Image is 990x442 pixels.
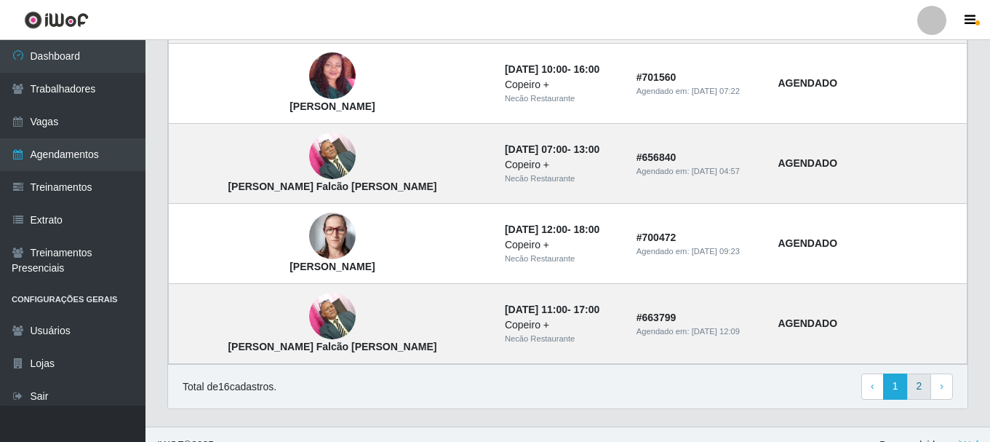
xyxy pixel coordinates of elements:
[505,304,567,315] time: [DATE] 11:00
[505,63,567,75] time: [DATE] 10:00
[183,379,276,395] p: Total de 16 cadastros.
[778,317,837,329] strong: AGENDADO
[309,285,356,347] img: Averaldo da Costa Falcão Oliveira
[692,87,740,95] time: [DATE] 07:22
[574,224,600,235] time: 18:00
[692,167,740,175] time: [DATE] 04:57
[692,327,740,336] time: [DATE] 12:09
[505,143,567,155] time: [DATE] 07:00
[692,247,740,256] time: [DATE] 09:23
[228,181,436,192] strong: [PERSON_NAME] Falcão [PERSON_NAME]
[930,374,953,400] a: Next
[778,237,837,249] strong: AGENDADO
[636,85,761,98] div: Agendado em:
[574,143,600,155] time: 13:00
[883,374,908,400] a: 1
[309,125,356,187] img: Averaldo da Costa Falcão Oliveira
[309,213,356,259] img: Ester Moreira da Silva
[505,63,599,75] strong: -
[778,157,837,169] strong: AGENDADO
[505,92,619,105] div: Necão Restaurante
[505,253,619,265] div: Necão Restaurante
[636,245,761,258] div: Agendado em:
[228,341,436,352] strong: [PERSON_NAME] Falcão [PERSON_NAME]
[636,165,761,178] div: Agendado em:
[505,317,619,333] div: Copeiro +
[636,232,676,243] strong: # 700472
[861,374,953,400] nav: pagination
[505,224,567,235] time: [DATE] 12:00
[309,28,356,125] img: Telma Maria Da Silva
[907,374,932,400] a: 2
[505,173,619,185] div: Necão Restaurante
[940,380,943,392] span: ›
[871,380,874,392] span: ‹
[778,77,837,89] strong: AGENDADO
[574,63,600,75] time: 16:00
[505,333,619,345] div: Necão Restaurante
[636,312,676,323] strong: # 663799
[290,100,375,112] strong: [PERSON_NAME]
[24,11,89,29] img: CoreUI Logo
[505,224,599,235] strong: -
[636,71,676,83] strong: # 701560
[505,77,619,92] div: Copeiro +
[636,325,761,338] div: Agendado em:
[505,157,619,173] div: Copeiro +
[505,237,619,253] div: Copeiro +
[861,374,884,400] a: Previous
[574,304,600,315] time: 17:00
[290,261,375,272] strong: [PERSON_NAME]
[505,304,599,315] strong: -
[505,143,599,155] strong: -
[636,151,676,163] strong: # 656840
